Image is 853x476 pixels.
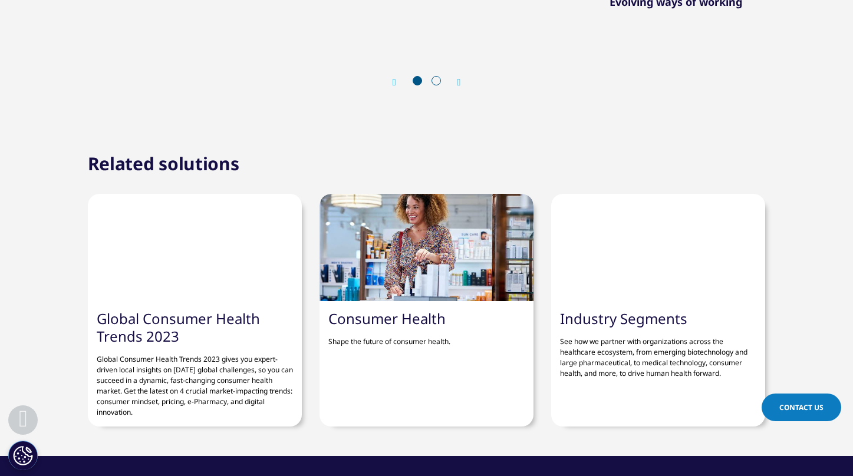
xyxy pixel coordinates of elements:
a: Consumer Health [328,309,446,328]
h2: Related solutions [88,152,239,176]
p: Global Consumer Health Trends 2023 gives you expert-driven local insights on [DATE] global challe... [97,345,293,418]
div: Next slide [446,77,461,88]
a: Contact Us [762,394,841,421]
a: Industry Segments [560,309,687,328]
p: Shape the future of consumer health. [328,328,525,347]
div: Previous slide [393,77,408,88]
p: See how we partner with organizations across the healthcare ecosystem, from emerging biotechnolog... [560,328,756,379]
a: Global Consumer Health Trends 2023 [97,309,260,346]
button: Cookies Settings [8,441,38,470]
span: Contact Us [779,402,824,412]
